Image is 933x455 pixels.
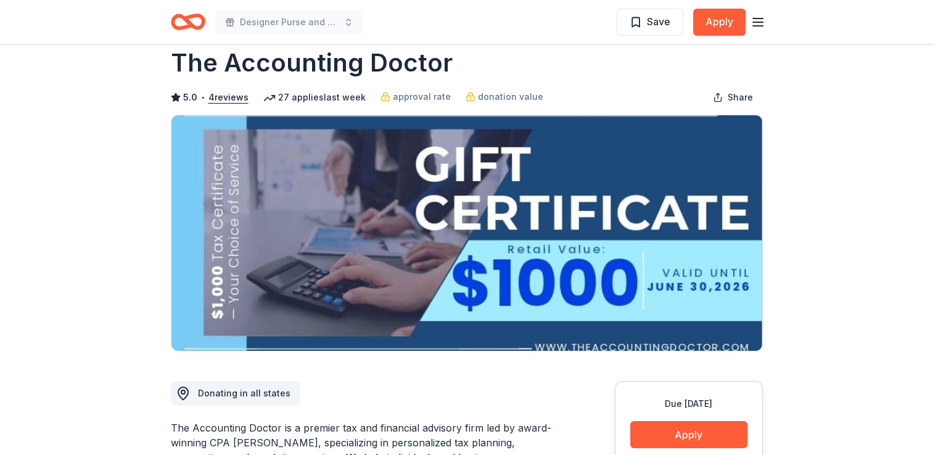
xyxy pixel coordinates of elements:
[200,92,205,102] span: •
[183,90,197,105] span: 5.0
[647,14,670,30] span: Save
[215,10,363,35] button: Designer Purse and Gun Bingo
[380,89,451,104] a: approval rate
[728,90,753,105] span: Share
[693,9,746,36] button: Apply
[393,89,451,104] span: approval rate
[630,421,747,448] button: Apply
[703,85,763,110] button: Share
[630,396,747,411] div: Due [DATE]
[263,90,366,105] div: 27 applies last week
[171,46,453,80] h1: The Accounting Doctor
[171,7,205,36] a: Home
[617,9,683,36] button: Save
[198,388,290,398] span: Donating in all states
[466,89,543,104] a: donation value
[240,15,339,30] span: Designer Purse and Gun Bingo
[478,89,543,104] span: donation value
[171,115,762,351] img: Image for The Accounting Doctor
[208,90,249,105] button: 4reviews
